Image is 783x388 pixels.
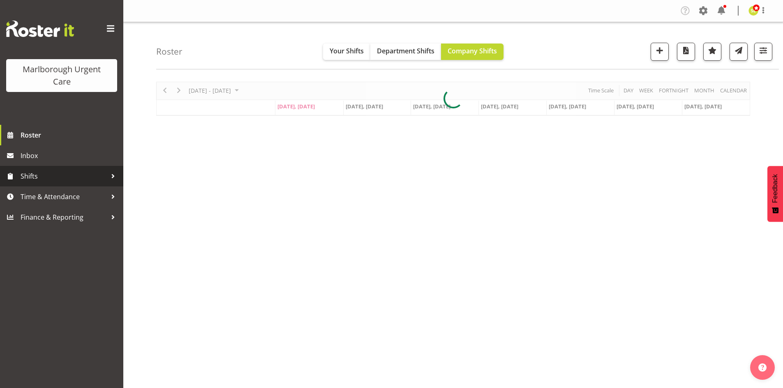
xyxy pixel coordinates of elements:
span: Department Shifts [377,46,434,55]
button: Filter Shifts [754,43,772,61]
div: Marlborough Urgent Care [14,63,109,88]
span: Your Shifts [330,46,364,55]
img: Rosterit website logo [6,21,74,37]
button: Highlight an important date within the roster. [703,43,721,61]
span: Finance & Reporting [21,211,107,223]
button: Your Shifts [323,44,370,60]
button: Download a PDF of the roster according to the set date range. [677,43,695,61]
span: Shifts [21,170,107,182]
h4: Roster [156,47,182,56]
span: Time & Attendance [21,191,107,203]
span: Inbox [21,149,119,162]
span: Feedback [771,174,779,203]
button: Send a list of all shifts for the selected filtered period to all rostered employees. [730,43,748,61]
button: Company Shifts [441,44,504,60]
span: Company Shifts [448,46,497,55]
img: sarah-edwards11800.jpg [748,6,758,16]
button: Feedback - Show survey [767,166,783,222]
img: help-xxl-2.png [758,363,767,372]
button: Department Shifts [370,44,441,60]
button: Add a new shift [651,43,669,61]
span: Roster [21,129,119,141]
